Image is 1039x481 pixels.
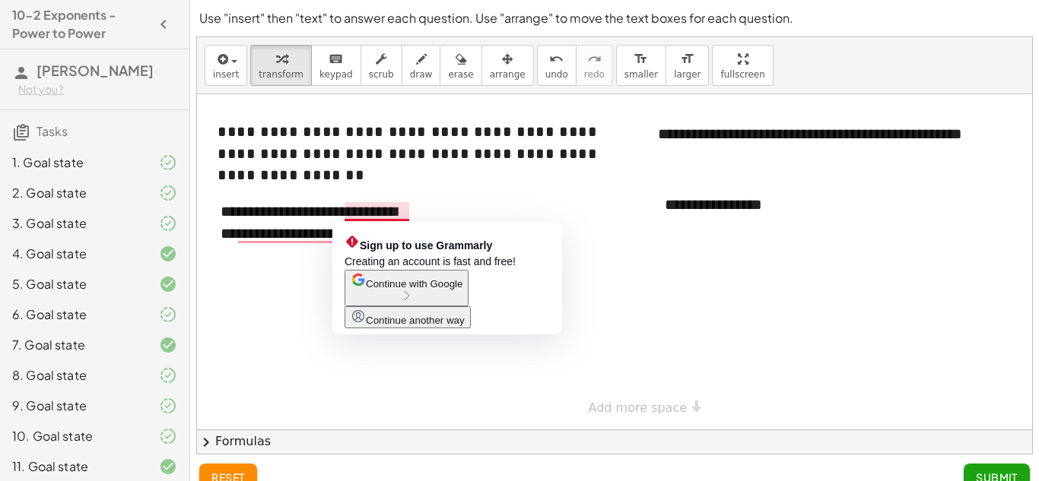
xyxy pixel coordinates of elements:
[329,50,343,68] i: keyboard
[159,366,177,384] i: Task finished and part of it marked as correct.
[12,427,135,445] div: 10. Goal state
[720,69,764,80] span: fullscreen
[159,397,177,415] i: Task finished and part of it marked as correct.
[712,45,773,86] button: fullscreen
[624,69,658,80] span: smaller
[159,245,177,263] i: Task finished and correct.
[12,214,135,233] div: 3. Goal state
[616,45,666,86] button: format_sizesmaller
[12,184,135,202] div: 2. Goal state
[159,336,177,354] i: Task finished and correct.
[481,45,534,86] button: arrange
[12,6,150,43] h4: 10-2 Exponents - Power to Power
[205,185,434,259] div: To enrich screen reader interactions, please activate Accessibility in Grammarly extension settings
[250,45,312,86] button: transform
[159,153,177,172] i: Task finished and part of it marked as correct.
[12,245,135,263] div: 4. Goal state
[410,69,433,80] span: draw
[12,366,135,384] div: 8. Goal state
[205,45,247,86] button: insert
[159,305,177,324] i: Task finished and part of it marked as correct.
[576,45,613,86] button: redoredo
[448,69,473,80] span: erase
[12,457,135,476] div: 11. Goal state
[12,275,135,293] div: 5. Goal state
[12,305,135,324] div: 6. Goal state
[666,45,709,86] button: format_sizelarger
[589,400,688,415] span: Add more space
[213,69,239,80] span: insert
[537,45,577,86] button: undoundo
[12,336,135,354] div: 7. Goal state
[549,50,564,68] i: undo
[259,69,303,80] span: transform
[159,214,177,233] i: Task finished and part of it marked as correct.
[197,433,215,451] span: chevron_right
[37,123,68,139] span: Tasks
[12,397,135,415] div: 9. Goal state
[680,50,694,68] i: format_size
[440,45,481,86] button: erase
[199,9,1030,27] p: Use "insert" then "text" to answer each question. Use "arrange" to move the text boxes for each q...
[402,45,441,86] button: draw
[159,457,177,476] i: Task finished and correct.
[634,50,648,68] i: format_size
[369,69,394,80] span: scrub
[159,427,177,445] i: Task finished and part of it marked as correct.
[159,275,177,293] i: Task finished and correct.
[197,429,1032,454] button: chevron_rightFormulas
[319,69,353,80] span: keypad
[361,45,402,86] button: scrub
[587,50,602,68] i: redo
[674,69,701,80] span: larger
[545,69,568,80] span: undo
[584,69,605,80] span: redo
[490,69,526,80] span: arrange
[18,82,177,97] div: Not you?
[37,62,154,79] span: [PERSON_NAME]
[159,184,177,202] i: Task finished and part of it marked as correct.
[12,153,135,172] div: 1. Goal state
[311,45,361,86] button: keyboardkeypad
